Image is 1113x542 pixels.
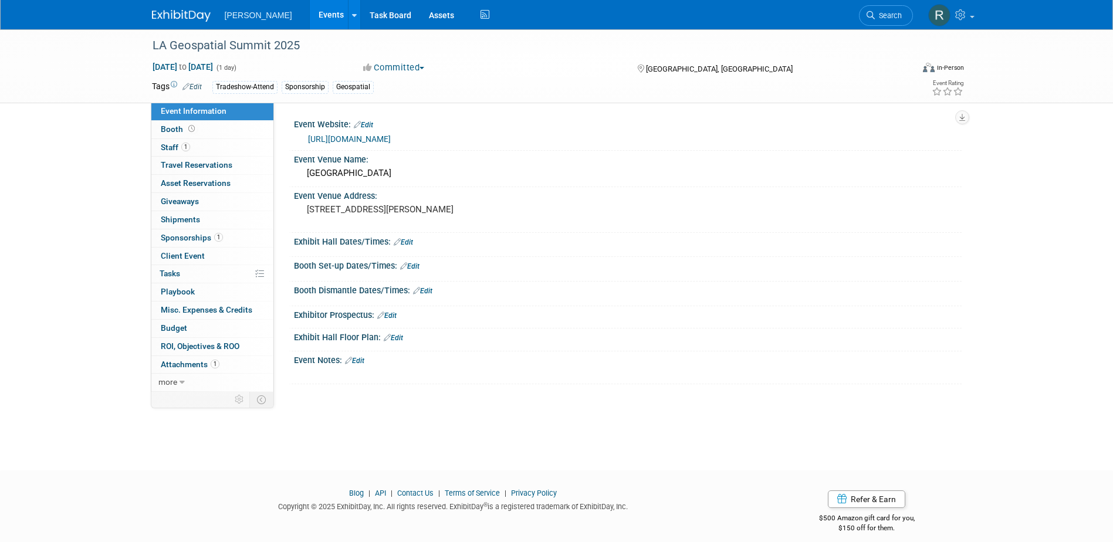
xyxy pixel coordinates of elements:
span: Client Event [161,251,205,260]
a: Sponsorships1 [151,229,273,247]
a: Edit [345,357,364,365]
a: Search [859,5,913,26]
div: Event Website: [294,116,962,131]
span: Misc. Expenses & Credits [161,305,252,314]
div: Event Notes: [294,351,962,367]
span: 1 [211,360,219,368]
div: $150 off for them. [772,523,962,533]
span: Attachments [161,360,219,369]
div: Event Venue Name: [294,151,962,165]
div: Tradeshow-Attend [212,81,278,93]
span: Playbook [161,287,195,296]
span: Event Information [161,106,226,116]
span: 1 [214,233,223,242]
a: Refer & Earn [828,490,905,508]
span: [PERSON_NAME] [225,11,292,20]
a: Edit [377,311,397,320]
a: Playbook [151,283,273,301]
a: Asset Reservations [151,175,273,192]
span: Tasks [160,269,180,278]
span: Budget [161,323,187,333]
div: LA Geospatial Summit 2025 [148,35,895,56]
span: to [177,62,188,72]
div: In-Person [936,63,964,72]
span: more [158,377,177,387]
a: Tasks [151,265,273,283]
span: [DATE] [DATE] [152,62,214,72]
div: $500 Amazon gift card for you, [772,506,962,533]
a: Edit [384,334,403,342]
div: Copyright © 2025 ExhibitDay, Inc. All rights reserved. ExhibitDay is a registered trademark of Ex... [152,499,755,512]
div: Exhibit Hall Dates/Times: [294,233,962,248]
a: Staff1 [151,139,273,157]
a: Client Event [151,248,273,265]
a: API [375,489,386,497]
span: (1 day) [215,64,236,72]
span: | [435,489,443,497]
a: Budget [151,320,273,337]
div: Booth Set-up Dates/Times: [294,257,962,272]
td: Personalize Event Tab Strip [229,392,250,407]
a: Terms of Service [445,489,500,497]
span: Travel Reservations [161,160,232,170]
a: more [151,374,273,391]
span: ROI, Objectives & ROO [161,341,239,351]
a: Misc. Expenses & Credits [151,302,273,319]
div: [GEOGRAPHIC_DATA] [303,164,953,182]
a: Event Information [151,103,273,120]
a: Contact Us [397,489,434,497]
div: Exhibit Hall Floor Plan: [294,328,962,344]
a: Edit [354,121,373,129]
a: Blog [349,489,364,497]
button: Committed [359,62,429,74]
a: Shipments [151,211,273,229]
div: Sponsorship [282,81,329,93]
div: Event Format [844,61,965,79]
span: Search [875,11,902,20]
div: Booth Dismantle Dates/Times: [294,282,962,297]
span: 1 [181,143,190,151]
a: Travel Reservations [151,157,273,174]
span: Booth not reserved yet [186,124,197,133]
sup: ® [483,502,488,508]
span: Giveaways [161,197,199,206]
span: | [388,489,395,497]
pre: [STREET_ADDRESS][PERSON_NAME] [307,204,559,215]
img: Format-Inperson.png [923,63,935,72]
div: Geospatial [333,81,374,93]
a: Booth [151,121,273,138]
a: Giveaways [151,193,273,211]
span: Asset Reservations [161,178,231,188]
span: [GEOGRAPHIC_DATA], [GEOGRAPHIC_DATA] [646,65,793,73]
span: Booth [161,124,197,134]
span: Staff [161,143,190,152]
a: Edit [394,238,413,246]
span: Shipments [161,215,200,224]
img: ExhibitDay [152,10,211,22]
span: | [502,489,509,497]
a: ROI, Objectives & ROO [151,338,273,355]
div: Exhibitor Prospectus: [294,306,962,321]
span: Sponsorships [161,233,223,242]
td: Toggle Event Tabs [249,392,273,407]
a: Attachments1 [151,356,273,374]
td: Tags [152,80,202,94]
div: Event Venue Address: [294,187,962,202]
a: Privacy Policy [511,489,557,497]
div: Event Rating [932,80,963,86]
span: | [366,489,373,497]
img: Rebecca Deis [928,4,950,26]
a: Edit [182,83,202,91]
a: [URL][DOMAIN_NAME] [308,134,391,144]
a: Edit [400,262,420,270]
a: Edit [413,287,432,295]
